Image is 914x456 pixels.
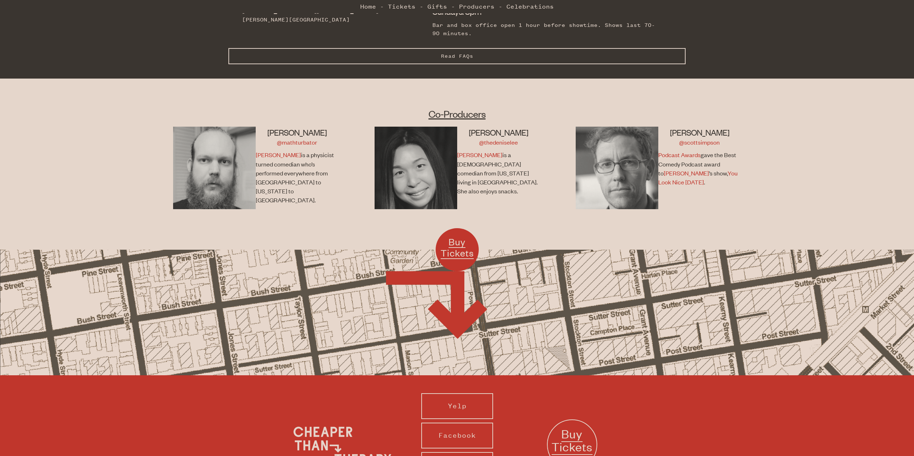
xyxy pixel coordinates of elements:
[242,16,383,24] div: [PERSON_NAME][GEOGRAPHIC_DATA]
[421,393,493,419] a: Yelp
[479,138,518,146] a: @thedeniselee
[664,169,709,177] a: [PERSON_NAME]
[256,151,301,159] a: [PERSON_NAME]
[256,150,337,205] p: is a physicist turned comedian who’s performed everywhere from [GEOGRAPHIC_DATA] to [US_STATE] to...
[457,151,502,159] a: [PERSON_NAME]
[421,423,493,448] a: Facebook
[173,127,256,209] img: Jon Allen
[436,228,479,271] a: Buy Tickets
[137,107,777,120] h2: Co-Producers
[228,48,686,64] button: Read FAQs
[576,127,658,209] img: Scott Simpson
[441,53,473,59] span: Read FAQs
[658,150,739,187] p: gave the Best Comedy Podcast award to ’s show, .
[256,127,338,138] h3: [PERSON_NAME]
[658,169,738,186] a: You Look Nice [DATE]
[552,426,593,455] span: Buy Tickets
[658,151,701,159] a: Podcast Awards
[658,127,741,138] h3: [PERSON_NAME]
[277,138,317,146] a: @mathturbator
[679,138,720,146] a: @scottsimpson
[457,127,540,138] h3: [PERSON_NAME]
[457,150,538,196] p: is a [DEMOGRAPHIC_DATA] comedian from [US_STATE] living in [GEOGRAPHIC_DATA]. She also enjoys sna...
[441,236,474,259] span: Buy Tickets
[432,21,661,37] div: Bar and box office open 1 hour before showtime. Shows last 70-90 minutes.
[375,127,457,209] img: Denise Lee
